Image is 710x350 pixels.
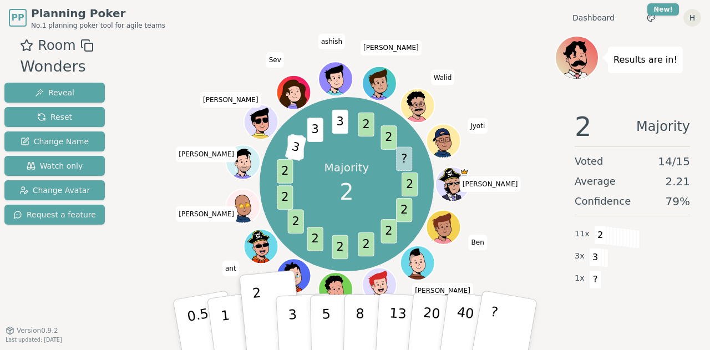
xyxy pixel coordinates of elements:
button: Click to change your avatar [319,273,352,306]
span: Click to change your name [469,235,487,250]
span: 11 x [575,228,590,240]
span: Click to change your name [460,176,521,192]
div: New! [647,3,679,16]
span: Click to change your name [176,146,237,162]
span: 2 [575,113,592,140]
span: 3 x [575,250,585,262]
span: 2 [332,235,348,259]
span: Last updated: [DATE] [6,337,62,343]
span: ? [396,146,412,171]
span: Voted [575,154,603,169]
span: 3 [285,134,306,161]
span: 2 [307,227,323,251]
span: Change Avatar [19,185,90,196]
span: 1 x [575,272,585,285]
button: New! [641,8,661,28]
button: H [683,9,701,27]
span: 2 [402,172,418,196]
span: Planning Poker [31,6,165,21]
a: PPPlanning PokerNo.1 planning poker tool for agile teams [9,6,165,30]
button: Add as favourite [20,35,33,55]
span: Reset [37,111,72,123]
span: 79 % [666,194,690,209]
span: 2 [594,226,607,245]
span: Click to change your name [222,261,239,276]
span: Click to change your name [318,34,345,49]
span: Majority [636,113,690,140]
span: Click to change your name [266,52,284,68]
button: Change Avatar [4,180,105,200]
div: Wonders [20,55,93,78]
span: Click to change your name [200,92,261,108]
span: 2 [277,159,293,184]
button: Watch only [4,156,105,176]
button: Request a feature [4,205,105,225]
button: Change Name [4,131,105,151]
p: Majority [324,160,369,175]
span: Watch only [27,160,83,171]
button: Reset [4,107,105,127]
span: 14 / 15 [658,154,690,169]
span: 3 [589,248,602,267]
span: Click to change your name [412,283,473,298]
span: Request a feature [13,209,96,220]
span: ? [589,270,602,289]
span: Click to change your name [361,40,422,55]
span: 2 [277,185,293,210]
span: Jay is the host [460,168,468,176]
span: Change Name [21,136,89,147]
span: 2.21 [665,174,690,189]
a: Dashboard [572,12,615,23]
span: Reveal [35,87,74,98]
span: 2 [381,219,397,244]
p: 2 [252,285,266,346]
span: 3 [307,118,323,142]
span: Version 0.9.2 [17,326,58,335]
button: Version0.9.2 [6,326,58,335]
span: 2 [339,175,353,209]
span: 3 [332,109,348,134]
span: PP [11,11,24,24]
span: Average [575,174,616,189]
button: Reveal [4,83,105,103]
span: Click to change your name [431,70,455,85]
span: 2 [358,112,374,136]
span: Click to change your name [176,206,237,222]
span: 2 [381,125,397,150]
span: No.1 planning poker tool for agile teams [31,21,165,30]
span: Click to change your name [468,118,488,134]
span: 2 [396,198,412,222]
span: 2 [288,209,304,234]
span: Room [38,35,75,55]
p: Results are in! [613,52,677,68]
span: 2 [358,232,374,256]
span: Confidence [575,194,631,209]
